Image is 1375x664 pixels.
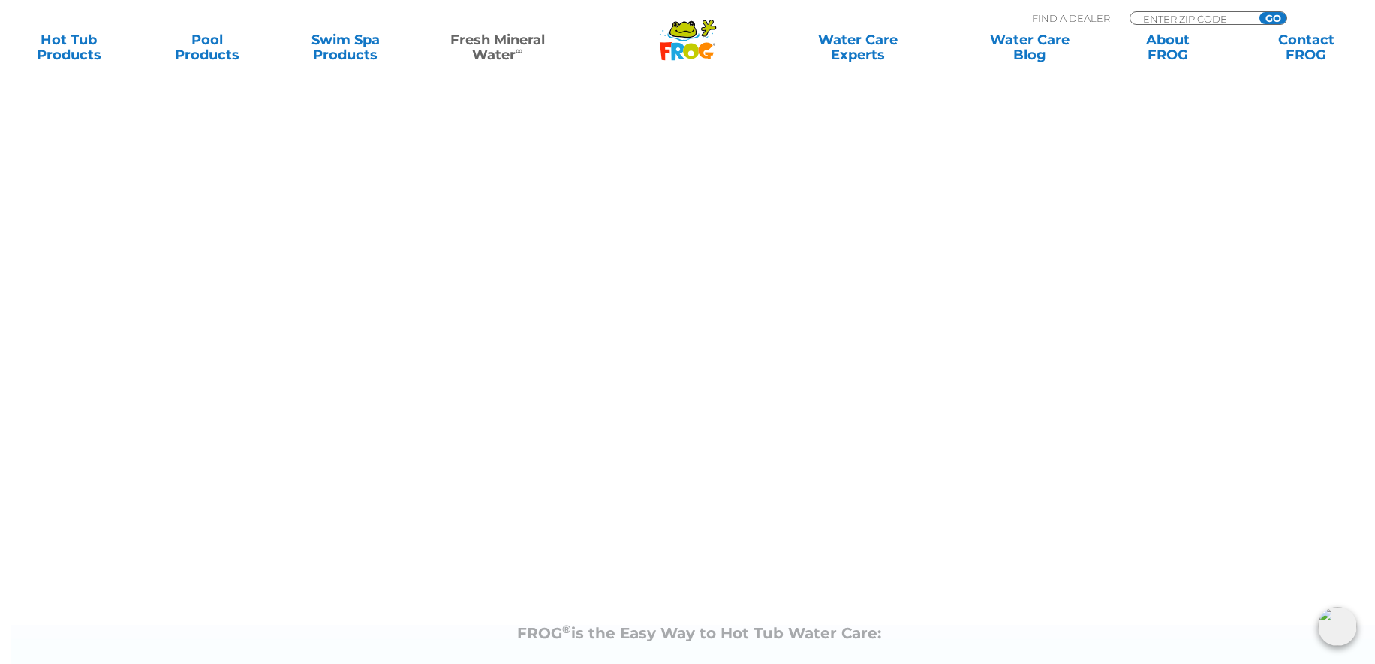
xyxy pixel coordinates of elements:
[516,44,523,56] sup: ∞
[1259,12,1286,24] input: GO
[1318,607,1357,646] img: openIcon
[1253,32,1360,62] a: ContactFROG
[562,622,571,636] sup: ®
[292,32,399,62] a: Swim SpaProducts
[1032,11,1110,25] p: Find A Dealer
[153,32,260,62] a: PoolProducts
[770,32,945,62] a: Water CareExperts
[430,32,564,62] a: Fresh MineralWater∞
[1142,12,1243,25] input: Zip Code Form
[1114,32,1221,62] a: AboutFROG
[976,32,1083,62] a: Water CareBlog
[260,262,802,569] img: fmw-hot-tub-cover-2
[15,32,122,62] a: Hot TubProducts
[517,624,881,642] strong: FROG is the Easy Way to Hot Tub Water Care:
